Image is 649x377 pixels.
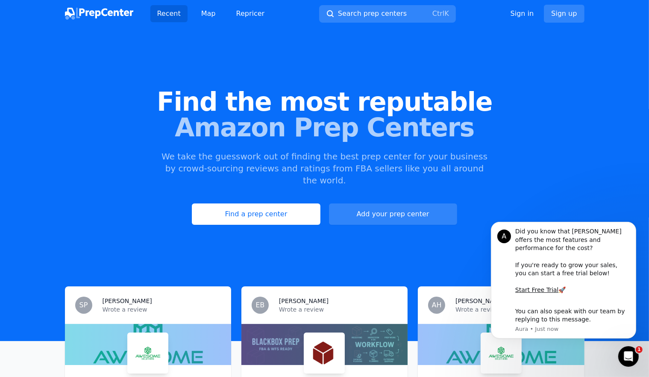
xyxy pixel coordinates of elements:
a: Sign up [544,5,584,23]
p: Wrote a review [279,305,397,314]
a: Add your prep center [329,203,457,225]
span: Find the most reputable [14,89,635,115]
button: Search prep centersCtrlK [319,5,456,23]
p: We take the guesswork out of finding the best prep center for your business by crowd-sourcing rev... [161,150,489,186]
kbd: K [444,9,449,18]
iframe: Intercom live chat [618,346,639,367]
img: PrepCenter [65,8,133,20]
a: Sign in [511,9,534,19]
a: Map [194,5,223,22]
iframe: Intercom notifications message [478,220,649,371]
h3: [PERSON_NAME] [279,297,329,305]
h3: [PERSON_NAME] [455,297,505,305]
kbd: Ctrl [432,9,444,18]
span: EB [255,302,264,309]
a: Recent [150,5,188,22]
span: Amazon Prep Centers [14,115,635,140]
a: Find a prep center [192,203,320,225]
h3: [PERSON_NAME] [103,297,152,305]
p: Wrote a review [103,305,221,314]
img: Black Box Preps [305,334,343,372]
a: Repricer [229,5,272,22]
span: Search prep centers [338,9,407,19]
span: 1 [636,346,643,353]
img: Awesome Solutions - FBA & DTC Fulfillment [129,334,167,372]
span: SP [79,302,88,309]
span: AH [432,302,442,309]
p: Wrote a review [455,305,574,314]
